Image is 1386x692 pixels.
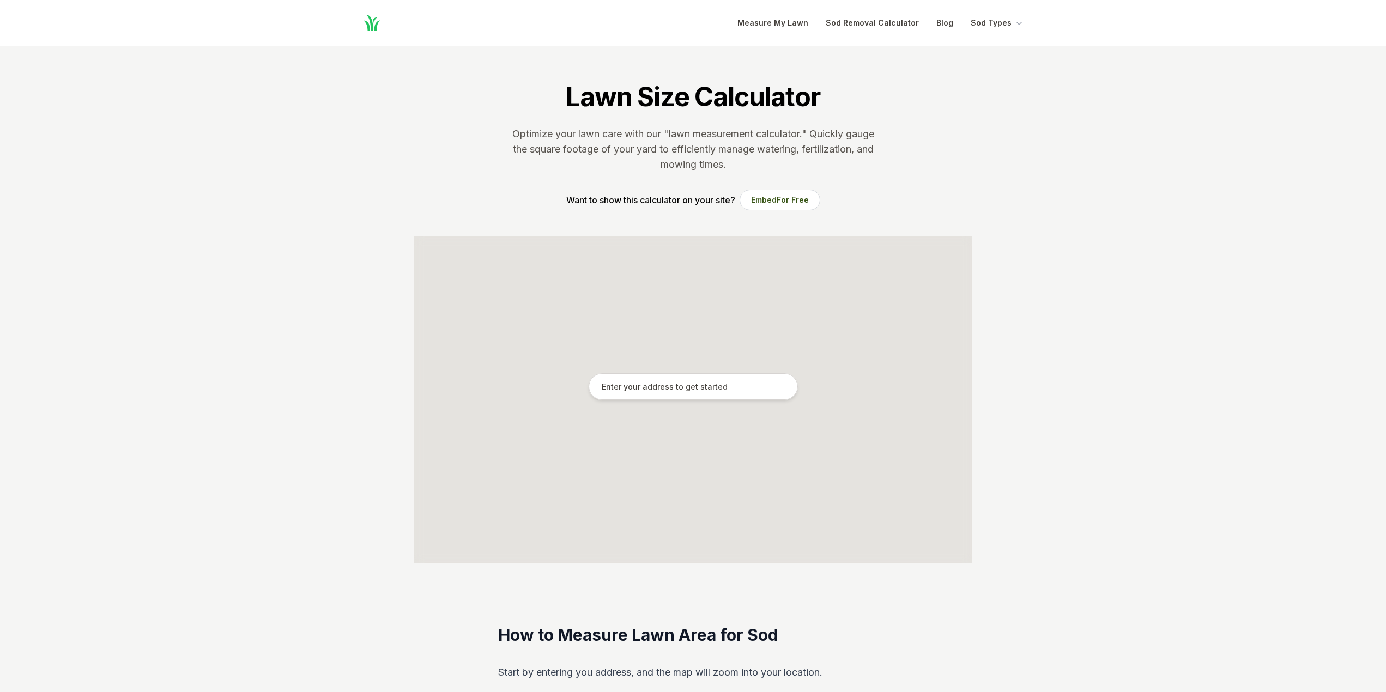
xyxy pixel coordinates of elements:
a: Blog [936,16,953,29]
h1: Lawn Size Calculator [566,81,820,113]
p: Start by entering you address, and the map will zoom into your location. [498,664,888,681]
p: Want to show this calculator on your site? [566,193,735,207]
a: Measure My Lawn [737,16,808,29]
h2: How to Measure Lawn Area for Sod [498,624,888,646]
span: For Free [777,195,809,204]
input: Enter your address to get started [589,373,798,400]
a: Sod Removal Calculator [826,16,919,29]
button: Sod Types [971,16,1025,29]
button: EmbedFor Free [740,190,820,210]
p: Optimize your lawn care with our "lawn measurement calculator." Quickly gauge the square footage ... [510,126,876,172]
